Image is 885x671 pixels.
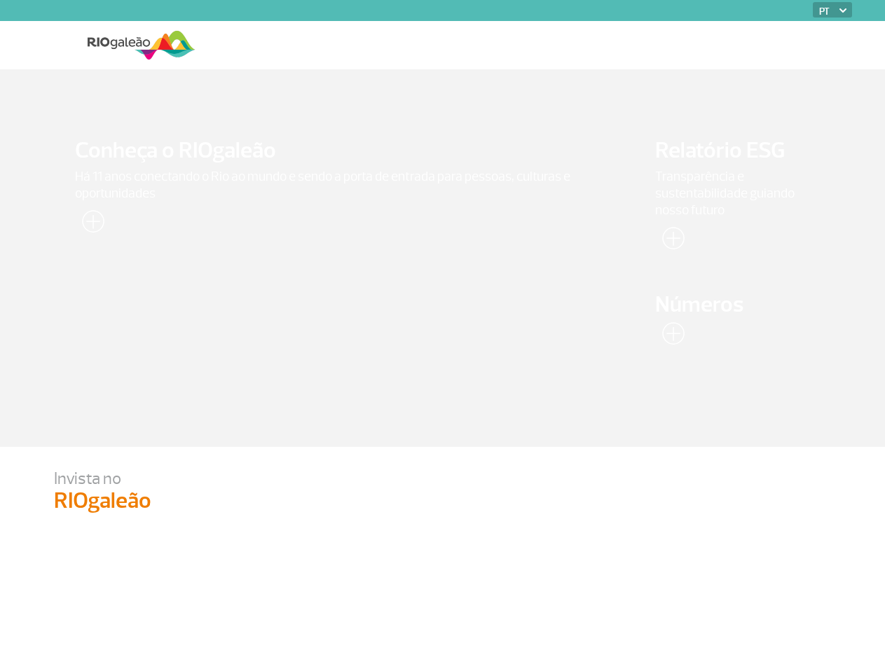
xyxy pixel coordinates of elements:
span: Conheça o RIOgaleão [75,139,614,163]
span: Há 11 anos conectando o Rio ao mundo e sendo a porta de entrada para pessoas, culturas e oportuni... [75,168,614,202]
p: RIOgaleão [54,489,832,513]
span: Transparência e sustentabilidade guiando nosso futuro [655,168,807,219]
img: leia-mais [658,642,687,670]
span: Números [655,293,807,317]
a: Relatório ESGTransparência e sustentabilidade guiando nosso futuro [634,118,828,272]
span: Relatório ESG [655,139,807,163]
img: leia-mais [655,227,685,255]
img: leia-mais [75,600,104,628]
img: leia-mais [75,210,104,238]
p: Invista no [54,468,832,489]
a: Conheça o RIOgaleãoHá 11 anos conectando o Rio ao mundo e sendo a porta de entrada para pessoas, ... [54,118,635,426]
span: Divulgação de informações tarifárias, indicadores, entre outros. [75,574,617,591]
span: Confira todos os relatórios de [DATE] até [DATE]. [658,600,811,633]
span: Negócios Aéreos [75,545,617,569]
a: Números [634,272,828,426]
img: leia-mais [655,322,685,350]
span: Qualidade de Serviço [658,545,811,594]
